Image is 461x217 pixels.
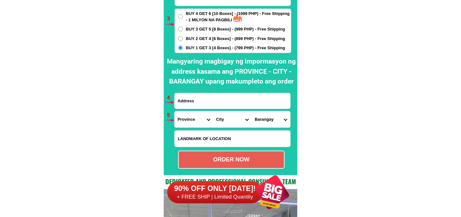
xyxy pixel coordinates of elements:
[175,93,290,109] input: Input address
[186,45,285,51] span: BUY 1 GET 3 [4 Boxes] - (799 PHP) - Free Shipping
[178,27,183,31] input: BUY 3 GET 5 [8 Boxes] - (999 PHP) - Free Shipping
[164,177,297,186] h2: Dedicated and professional consulting team
[165,57,297,87] h2: Mangyaring magbigay ng impormasyon ng address kasama ang PROVINCE - CITY - BARANGAY upang makumpl...
[167,15,174,23] h6: 3
[251,111,290,127] select: Select commune
[213,111,251,127] select: Select district
[167,111,174,119] h6: 5
[178,14,183,19] input: BUY 4 GET 6 [10 Boxes] - (1099 PHP) - Free Shipping - 1 MILYON NA PAGBILI
[186,10,291,23] span: BUY 4 GET 6 [10 Boxes] - (1099 PHP) - Free Shipping - 1 MILYON NA PAGBILI
[167,94,174,102] h6: 4
[167,193,263,200] h6: + FREE SHIP | Limited Quantily
[186,36,285,42] span: BUY 2 GET 4 [6 Boxes] - (899 PHP) - Free Shipping
[178,45,183,50] input: BUY 1 GET 3 [4 Boxes] - (799 PHP) - Free Shipping
[179,155,284,164] div: ORDER NOW
[175,111,213,127] select: Select province
[167,184,263,193] h6: 90% OFF ONLY [DATE]!
[186,26,285,32] span: BUY 3 GET 5 [8 Boxes] - (999 PHP) - Free Shipping
[178,36,183,41] input: BUY 2 GET 4 [6 Boxes] - (899 PHP) - Free Shipping
[175,131,290,147] input: Input LANDMARKOFLOCATION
